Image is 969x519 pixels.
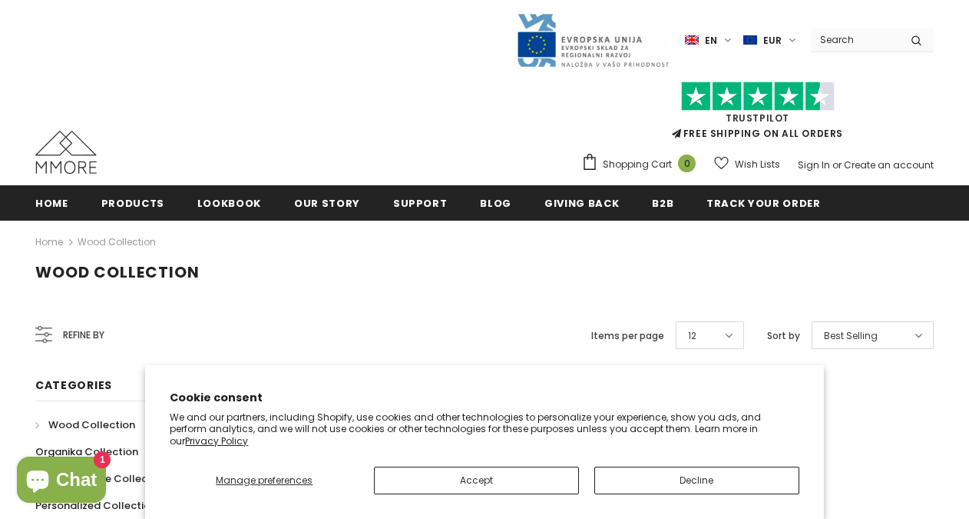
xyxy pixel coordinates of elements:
[480,196,511,211] span: Blog
[714,151,780,178] a: Wish Lists
[12,457,111,507] inbox-online-store-chat: Shopify online store chat
[197,196,261,211] span: Lookbook
[48,418,135,432] span: Wood Collection
[763,33,782,48] span: EUR
[35,378,112,393] span: Categories
[652,196,673,211] span: B2B
[581,88,934,140] span: FREE SHIPPING ON ALL ORDERS
[581,153,703,176] a: Shopping Cart 0
[216,474,313,487] span: Manage preferences
[170,467,359,494] button: Manage preferences
[374,467,579,494] button: Accept
[652,185,673,220] a: B2B
[685,34,699,47] img: i-lang-1.png
[101,196,164,211] span: Products
[35,131,97,174] img: MMORE Cases
[705,33,717,48] span: en
[35,185,68,220] a: Home
[35,196,68,211] span: Home
[197,185,261,220] a: Lookbook
[811,28,899,51] input: Search Site
[516,33,670,46] a: Javni Razpis
[591,328,664,344] label: Items per page
[294,185,360,220] a: Our Story
[294,196,360,211] span: Our Story
[706,185,820,220] a: Track your order
[688,328,696,344] span: 12
[706,196,820,211] span: Track your order
[767,328,800,344] label: Sort by
[35,444,138,459] span: Organika Collection
[35,233,63,251] a: Home
[544,185,619,220] a: Giving back
[544,196,619,211] span: Giving back
[35,411,135,438] a: Wood Collection
[63,327,104,344] span: Refine by
[393,185,448,220] a: support
[726,111,789,125] a: Trustpilot
[393,196,448,211] span: support
[78,235,156,248] a: Wood Collection
[170,411,799,447] p: We and our partners, including Shopify, use cookies and other technologies to personalize your ex...
[603,157,672,172] span: Shopping Cart
[516,12,670,68] img: Javni Razpis
[35,438,138,465] a: Organika Collection
[35,261,200,283] span: Wood Collection
[594,467,799,494] button: Decline
[832,158,842,171] span: or
[170,390,799,406] h2: Cookie consent
[101,185,164,220] a: Products
[681,82,835,111] img: Trust Pilot Stars
[480,185,511,220] a: Blog
[678,155,696,172] span: 0
[735,157,780,172] span: Wish Lists
[844,158,934,171] a: Create an account
[824,328,878,344] span: Best Selling
[798,158,830,171] a: Sign In
[185,434,248,447] a: Privacy Policy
